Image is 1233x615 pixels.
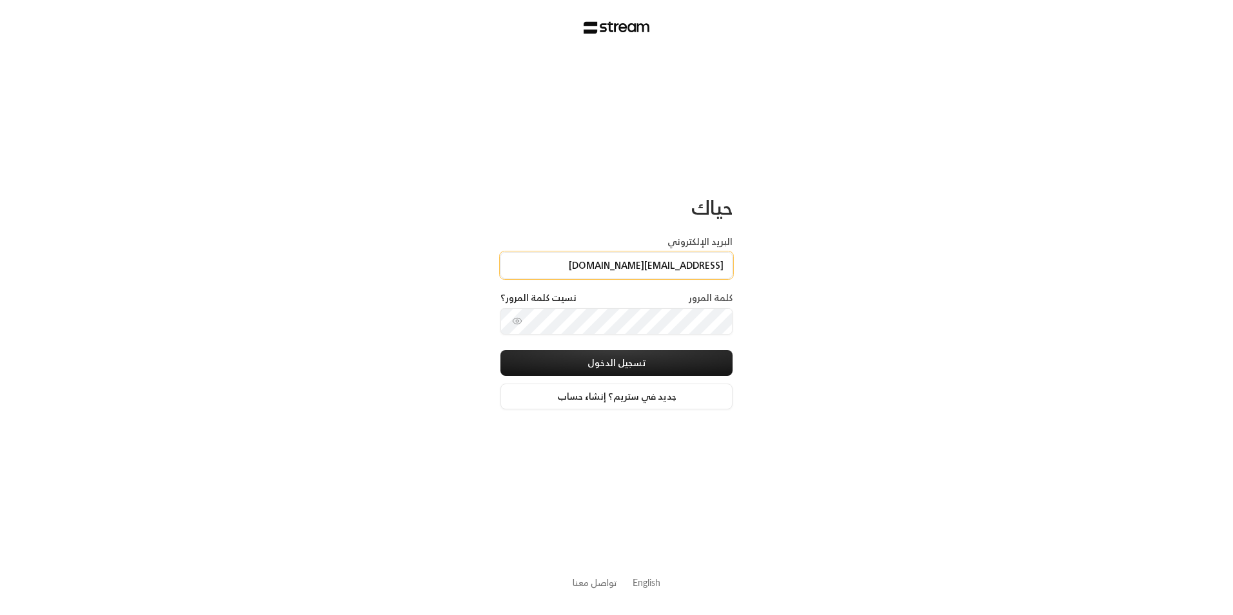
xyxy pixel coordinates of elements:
[584,21,650,34] img: Stream Logo
[500,384,733,409] a: جديد في ستريم؟ إنشاء حساب
[500,350,733,376] button: تسجيل الدخول
[689,291,733,304] label: كلمة المرور
[507,311,528,331] button: toggle password visibility
[691,190,733,224] span: حياك
[500,291,577,304] a: نسيت كلمة المرور؟
[573,574,617,591] a: تواصل معنا
[573,576,617,589] button: تواصل معنا
[633,571,660,594] a: English
[667,235,733,248] label: البريد الإلكتروني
